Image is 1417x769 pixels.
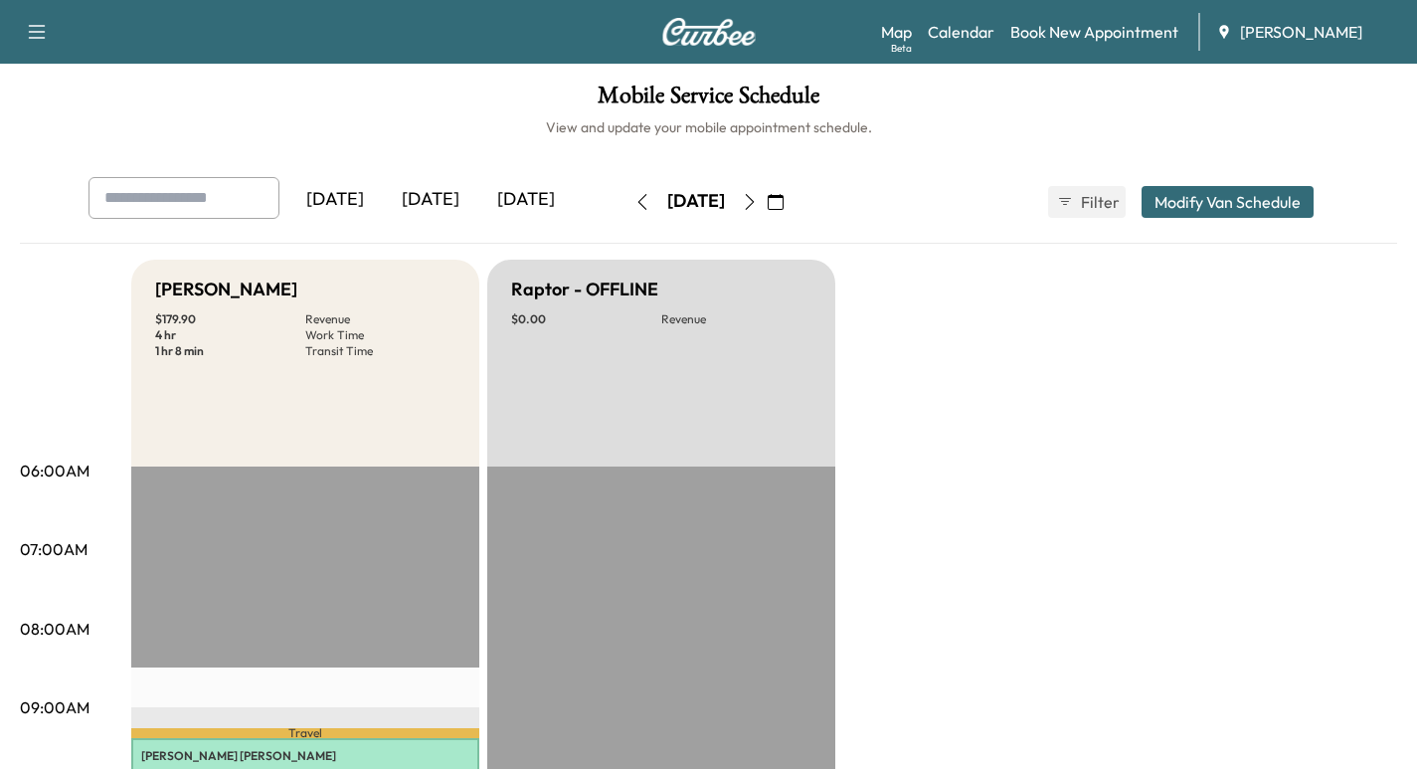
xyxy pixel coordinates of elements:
p: 4 hr [155,327,305,343]
p: 08:00AM [20,617,89,641]
div: [DATE] [287,177,383,223]
div: [DATE] [478,177,574,223]
span: Filter [1081,190,1117,214]
button: Filter [1048,186,1126,218]
h5: Raptor - OFFLINE [511,276,658,303]
p: $ 0.00 [511,311,661,327]
div: Beta [891,41,912,56]
p: $ 179.90 [155,311,305,327]
p: [PERSON_NAME] [PERSON_NAME] [141,748,469,764]
span: [PERSON_NAME] [1240,20,1362,44]
p: Revenue [305,311,455,327]
img: Curbee Logo [661,18,757,46]
a: MapBeta [881,20,912,44]
p: 06:00AM [20,459,89,482]
p: 07:00AM [20,537,88,561]
h1: Mobile Service Schedule [20,84,1397,117]
p: 1 hr 8 min [155,343,305,359]
p: Work Time [305,327,455,343]
p: Revenue [661,311,811,327]
button: Modify Van Schedule [1142,186,1314,218]
p: Travel [131,728,479,737]
h6: View and update your mobile appointment schedule. [20,117,1397,137]
p: Transit Time [305,343,455,359]
a: Book New Appointment [1010,20,1178,44]
p: 09:00AM [20,695,89,719]
a: Calendar [928,20,994,44]
div: [DATE] [383,177,478,223]
h5: [PERSON_NAME] [155,276,297,303]
div: [DATE] [667,189,725,214]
